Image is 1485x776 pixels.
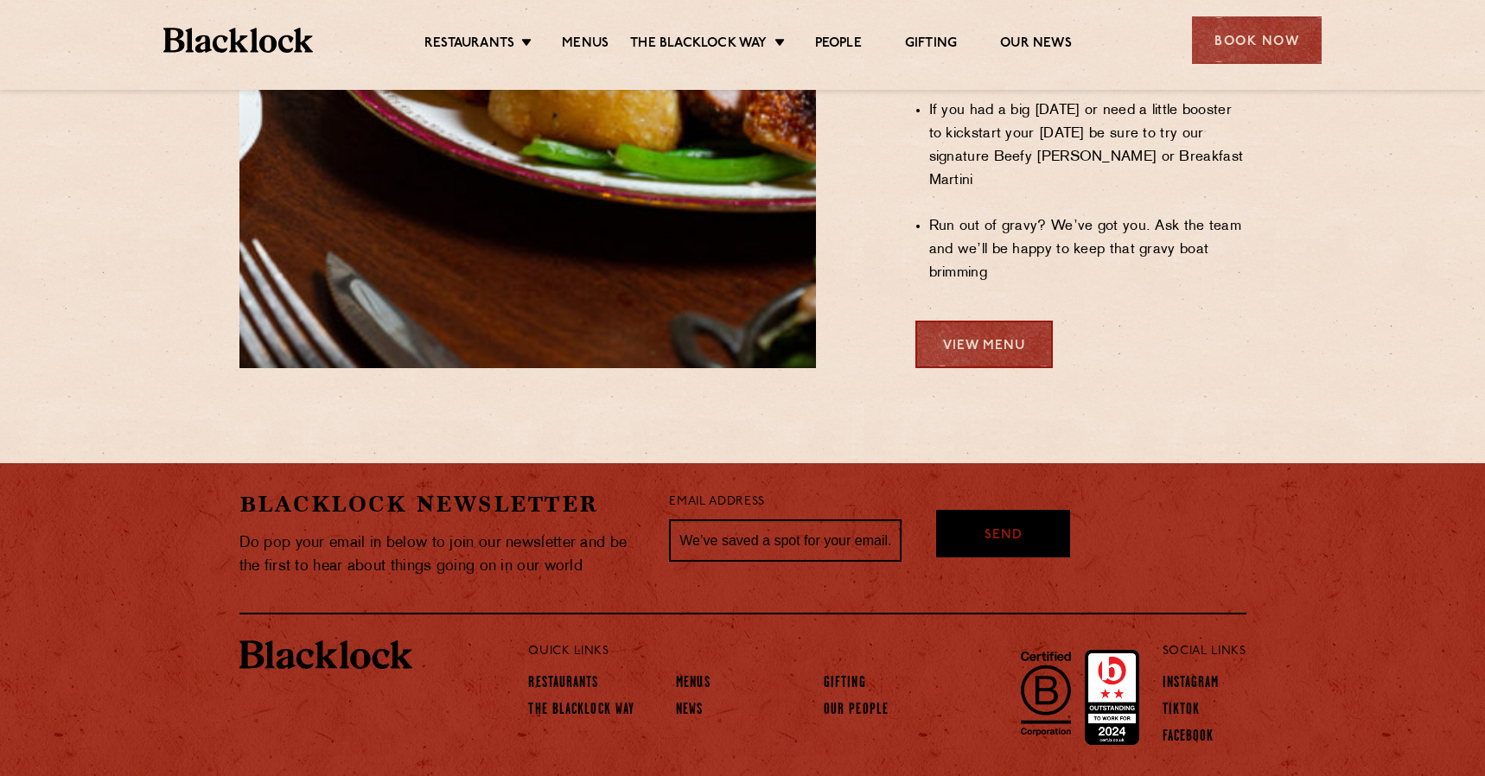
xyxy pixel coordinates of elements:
[905,35,957,54] a: Gifting
[239,531,644,578] p: Do pop your email in below to join our newsletter and be the first to hear about things going on ...
[929,215,1246,285] li: Run out of gravy? We’ve got you. Ask the team and we’ll be happy to keep that gravy boat brimming
[1085,650,1139,745] img: Accred_2023_2star.png
[239,489,644,519] h2: Blacklock Newsletter
[676,675,711,694] a: Menus
[669,519,902,563] input: We’ve saved a spot for your email...
[985,526,1023,546] span: Send
[929,99,1246,193] li: If you had a big [DATE] or need a little booster to kickstart your [DATE] be sure to try our sign...
[424,35,514,54] a: Restaurants
[1000,35,1072,54] a: Our News
[1163,640,1246,663] p: Social Links
[1163,728,1214,747] a: Facebook
[1192,16,1322,64] div: Book Now
[528,675,598,694] a: Restaurants
[915,321,1053,368] a: View Menu
[163,28,313,53] img: BL_Textured_Logo-footer-cropped.svg
[824,675,866,694] a: Gifting
[528,702,634,721] a: The Blacklock Way
[562,35,609,54] a: Menus
[824,702,889,721] a: Our People
[815,35,862,54] a: People
[239,640,412,670] img: BL_Textured_Logo-footer-cropped.svg
[630,35,767,54] a: The Blacklock Way
[669,493,764,512] label: Email Address
[1163,702,1201,721] a: TikTok
[676,702,703,721] a: News
[528,640,1105,663] p: Quick Links
[1163,675,1220,694] a: Instagram
[1010,641,1081,745] img: B-Corp-Logo-Black-RGB.svg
